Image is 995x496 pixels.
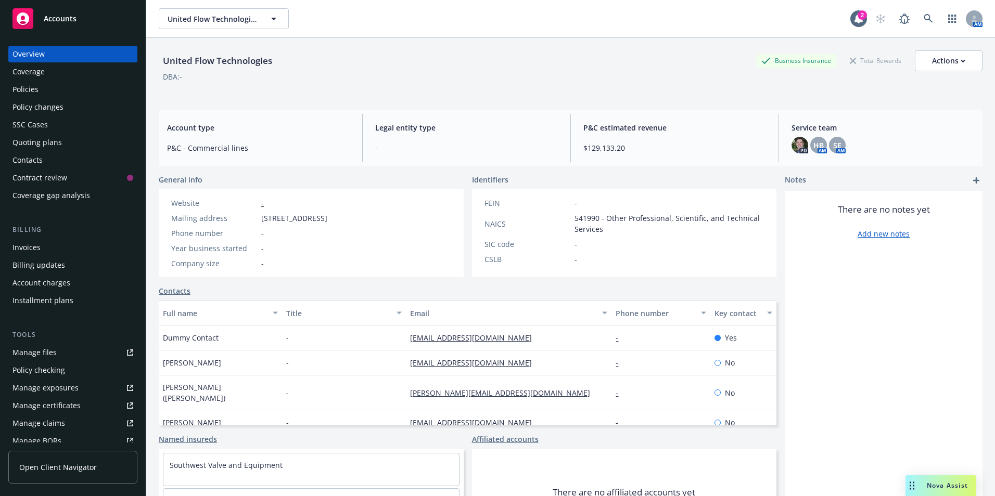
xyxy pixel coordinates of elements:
[8,63,137,80] a: Coverage
[12,275,70,291] div: Account charges
[8,116,137,133] a: SSC Cases
[8,257,137,273] a: Billing updates
[942,8,963,29] a: Switch app
[171,258,257,269] div: Company size
[575,239,577,250] span: -
[286,387,289,398] span: -
[12,169,67,186] div: Contract review
[286,308,390,319] div: Title
[484,198,570,208] div: FEIN
[12,344,57,361] div: Manage files
[756,54,836,67] div: Business Insurance
[813,140,824,151] span: HB
[8,362,137,378] a: Policy checking
[792,137,808,153] img: photo
[8,275,137,291] a: Account charges
[261,228,264,239] span: -
[710,301,776,325] button: Key contact
[616,333,627,343] a: -
[894,8,915,29] a: Report a Bug
[970,174,983,187] a: add
[410,417,540,427] a: [EMAIL_ADDRESS][DOMAIN_NAME]
[286,332,289,343] span: -
[484,218,570,229] div: NAICS
[918,8,939,29] a: Search
[12,187,90,204] div: Coverage gap analysis
[12,134,62,151] div: Quoting plans
[472,434,539,445] a: Affiliated accounts
[19,462,97,473] span: Open Client Navigator
[725,417,735,428] span: No
[12,116,48,133] div: SSC Cases
[484,239,570,250] div: SIC code
[8,330,137,340] div: Tools
[8,239,137,256] a: Invoices
[575,213,764,234] span: 541990 - Other Professional, Scientific, and Technical Services
[8,99,137,115] a: Policy changes
[725,387,735,398] span: No
[12,257,65,273] div: Billing updates
[12,81,39,98] div: Policies
[171,243,257,254] div: Year business started
[8,292,137,309] a: Installment plans
[833,140,841,151] span: SE
[575,254,577,265] span: -
[616,358,627,368] a: -
[8,81,137,98] a: Policies
[410,308,596,319] div: Email
[858,228,910,239] a: Add new notes
[8,397,137,414] a: Manage certificates
[838,203,930,216] span: There are no notes yet
[12,292,73,309] div: Installment plans
[12,380,79,396] div: Manage exposures
[375,122,558,133] span: Legal entity type
[406,301,612,325] button: Email
[261,213,327,224] span: [STREET_ADDRESS]
[170,460,283,470] a: Southwest Valve and Equipment
[261,258,264,269] span: -
[286,417,289,428] span: -
[484,254,570,265] div: CSLB
[616,388,627,398] a: -
[163,382,278,403] span: [PERSON_NAME] ([PERSON_NAME])
[375,142,558,153] span: -
[12,433,61,449] div: Manage BORs
[159,301,282,325] button: Full name
[163,71,182,82] div: DBA: -
[261,243,264,254] span: -
[858,10,867,20] div: 2
[611,301,710,325] button: Phone number
[8,380,137,396] span: Manage exposures
[8,344,137,361] a: Manage files
[171,198,257,208] div: Website
[915,50,983,71] button: Actions
[12,152,43,168] div: Contacts
[163,332,219,343] span: Dummy Contact
[171,213,257,224] div: Mailing address
[410,358,540,368] a: [EMAIL_ADDRESS][DOMAIN_NAME]
[12,415,65,432] div: Manage claims
[785,174,806,187] span: Notes
[171,228,257,239] div: Phone number
[583,122,766,133] span: P&C estimated revenue
[261,198,264,208] a: -
[8,169,137,186] a: Contract review
[725,332,737,343] span: Yes
[715,308,761,319] div: Key contact
[932,51,965,71] div: Actions
[8,152,137,168] a: Contacts
[159,54,276,68] div: United Flow Technologies
[583,142,766,153] span: $129,133.20
[8,433,137,449] a: Manage BORs
[8,225,137,235] div: Billing
[12,46,45,62] div: Overview
[616,308,695,319] div: Phone number
[616,417,627,427] a: -
[159,174,202,185] span: General info
[905,475,976,496] button: Nova Assist
[927,481,968,490] span: Nova Assist
[12,99,63,115] div: Policy changes
[792,122,974,133] span: Service team
[845,54,907,67] div: Total Rewards
[12,397,81,414] div: Manage certificates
